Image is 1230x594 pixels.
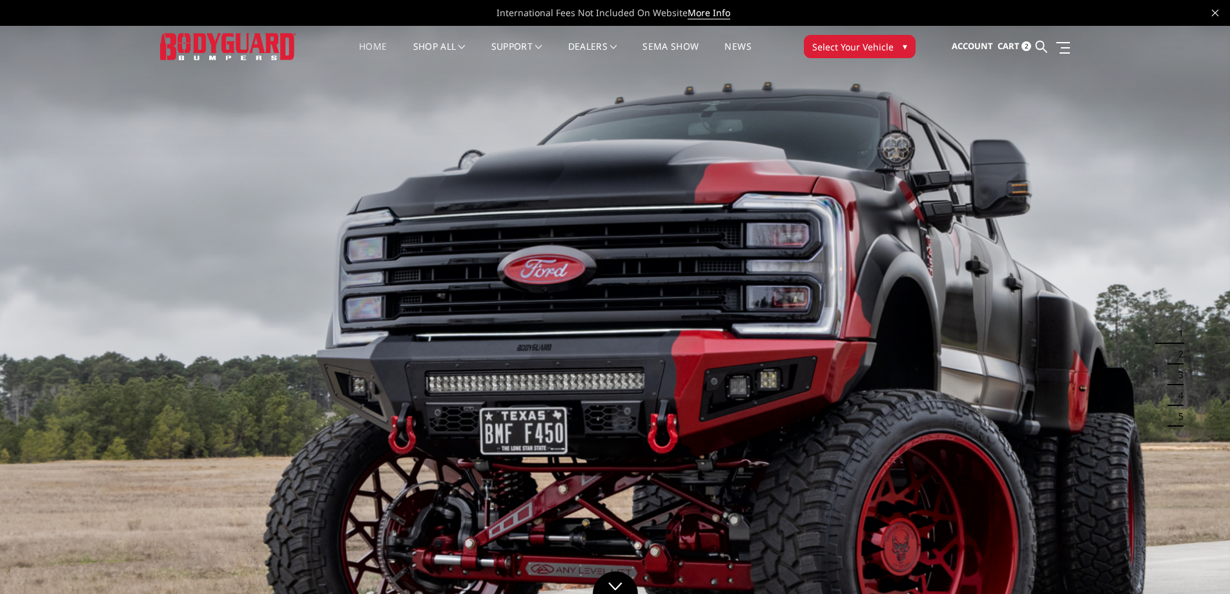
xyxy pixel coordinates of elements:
[952,29,993,64] a: Account
[160,33,296,59] img: BODYGUARD BUMPERS
[1171,344,1184,365] button: 2 of 5
[903,39,907,53] span: ▾
[413,42,466,67] a: shop all
[1171,323,1184,344] button: 1 of 5
[998,29,1031,64] a: Cart 2
[998,40,1020,52] span: Cart
[812,40,894,54] span: Select Your Vehicle
[724,42,751,67] a: News
[568,42,617,67] a: Dealers
[593,571,638,594] a: Click to Down
[642,42,699,67] a: SEMA Show
[804,35,916,58] button: Select Your Vehicle
[1171,406,1184,427] button: 5 of 5
[1171,385,1184,406] button: 4 of 5
[1021,41,1031,51] span: 2
[1171,365,1184,385] button: 3 of 5
[491,42,542,67] a: Support
[688,6,730,19] a: More Info
[359,42,387,67] a: Home
[952,40,993,52] span: Account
